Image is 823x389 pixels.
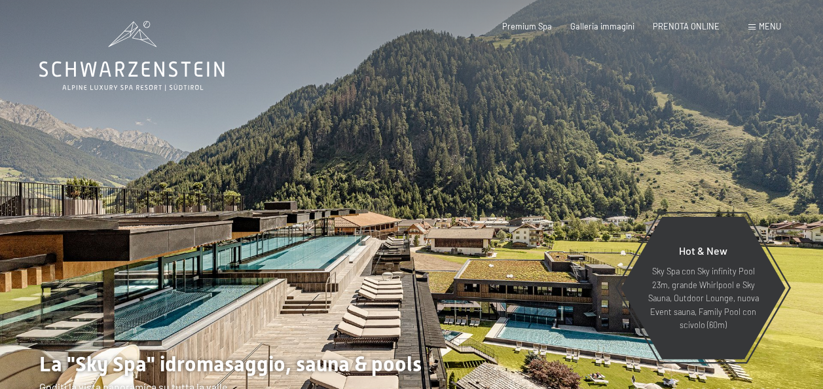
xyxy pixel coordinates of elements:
a: Hot & New Sky Spa con Sky infinity Pool 23m, grande Whirlpool e Sky Sauna, Outdoor Lounge, nuova ... [620,216,786,360]
a: PRENOTA ONLINE [653,21,720,31]
a: Premium Spa [502,21,552,31]
span: Menu [759,21,781,31]
span: Hot & New [679,244,727,257]
p: Sky Spa con Sky infinity Pool 23m, grande Whirlpool e Sky Sauna, Outdoor Lounge, nuova Event saun... [646,265,760,331]
a: Galleria immagini [570,21,634,31]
